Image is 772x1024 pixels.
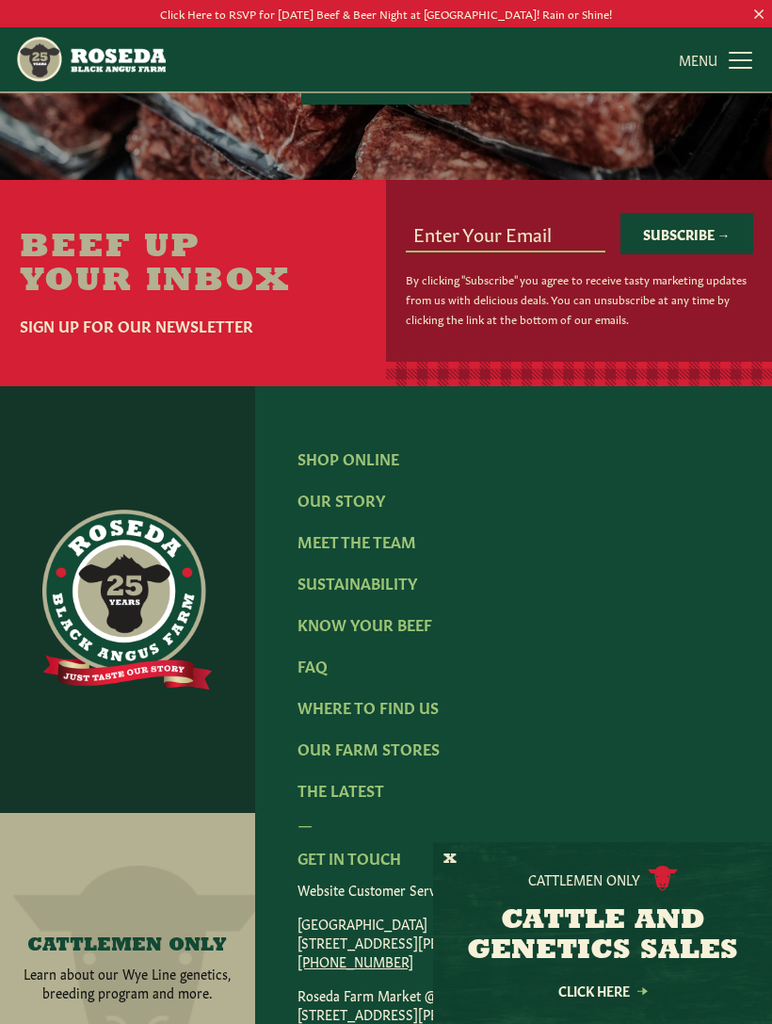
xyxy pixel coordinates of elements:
a: Know Your Beef [298,613,432,634]
p: [GEOGRAPHIC_DATA] [STREET_ADDRESS][PERSON_NAME] [298,914,729,970]
a: FAQ [298,655,328,675]
h4: CATTLEMEN ONLY [27,935,227,956]
div: — [298,812,729,835]
h2: Beef Up Your Inbox [20,231,367,299]
button: X [443,850,457,870]
a: Where To Find Us [298,696,439,717]
a: [PHONE_NUMBER] [298,951,413,970]
img: cattle-icon.svg [648,866,678,891]
h6: Sign Up For Our Newsletter [20,314,367,336]
span: MENU [679,50,717,69]
button: Subscribe → [620,213,753,254]
img: https://roseda.com/wp-content/uploads/2021/06/roseda-25-full@2x.png [42,510,212,691]
a: Sustainability [298,572,417,593]
img: https://roseda.com/wp-content/uploads/2021/05/roseda-25-header.png [15,35,166,84]
a: The Latest [298,779,384,800]
a: Click Here [518,984,687,997]
input: Enter Your Email [406,215,605,251]
a: CATTLEMEN ONLY Learn about our Wye Line genetics, breeding program and more. [22,935,234,1001]
p: Learn about our Wye Line genetics, breeding program and more. [22,964,234,1001]
p: Cattlemen Only [528,870,640,888]
a: Meet The Team [298,530,416,551]
h3: CATTLE AND GENETICS SALES [457,906,748,967]
a: Shop Online [298,447,399,468]
p: Click Here to RSVP for [DATE] Beef & Beer Night at [GEOGRAPHIC_DATA]! Rain or Shine! [39,4,733,24]
a: Our Farm Stores [298,738,440,758]
a: Our Story [298,489,385,510]
p: Website Customer Service: [298,880,729,899]
nav: Main Navigation [15,27,756,91]
p: By clicking "Subscribe" you agree to receive tasty marketing updates from us with delicious deals... [406,269,753,329]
